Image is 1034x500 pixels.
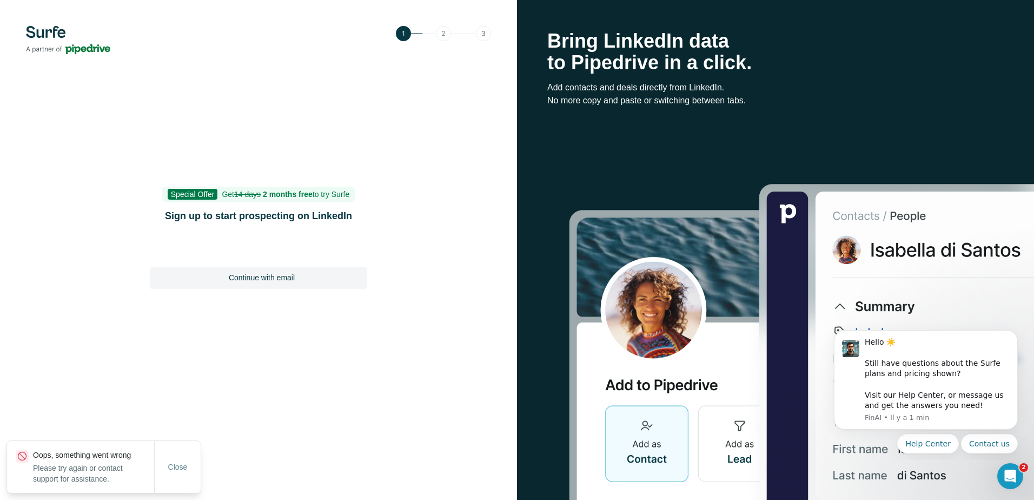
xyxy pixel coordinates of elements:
[168,462,188,472] span: Close
[47,17,192,91] div: Message content
[16,10,200,109] div: message notification from FinAI, Il y a 1 min. Hello ☀️ ​ Still have questions about the Surfe pl...
[396,26,491,41] img: Step 1
[145,238,372,261] iframe: Bouton "Se connecter avec Google"
[818,320,1034,460] iframe: Intercom notifications message
[234,190,261,199] s: 14 days
[26,26,110,54] img: Surfe's logo
[33,450,154,460] p: Oops, something went wrong
[547,94,1004,107] p: No more copy and paste or switching between tabs.
[547,30,1004,74] h1: Bring LinkedIn data to Pipedrive in a click.
[997,463,1023,489] iframe: Intercom live chat
[569,183,1034,500] img: Surfe Stock Photo - Selling good vibes
[263,190,313,199] b: 2 months free
[143,114,200,133] button: Quick reply: Contact us
[150,208,367,223] h1: Sign up to start prospecting on LinkedIn
[79,114,141,133] button: Quick reply: Help Center
[47,93,192,102] p: Message from FinAI, sent Il y a 1 min
[168,189,218,200] span: Special Offer
[33,463,154,484] p: Please try again or contact support for assistance.
[24,19,42,37] img: Profile image for FinAI
[547,81,1004,94] p: Add contacts and deals directly from LinkedIn.
[222,190,349,199] span: Get to try Surfe
[1019,463,1028,472] span: 2
[16,114,200,133] div: Quick reply options
[229,272,295,283] span: Continue with email
[47,17,192,91] div: Hello ☀️ ​ Still have questions about the Surfe plans and pricing shown? ​ Visit our Help Center,...
[161,457,195,477] button: Close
